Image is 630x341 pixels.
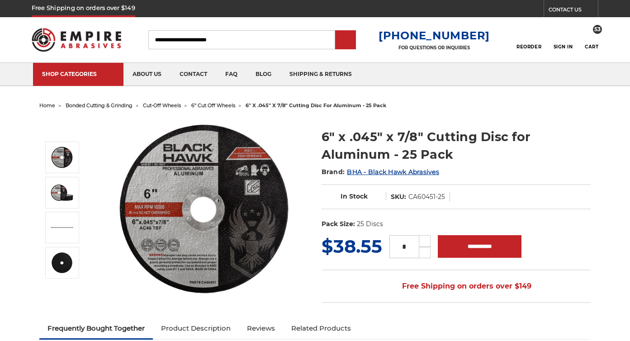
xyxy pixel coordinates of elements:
a: [PHONE_NUMBER] [379,29,490,42]
span: Brand: [322,168,345,176]
button: Previous [52,122,74,142]
dd: 25 Discs [357,219,383,229]
a: home [39,102,55,109]
span: 6" x .045" x 7/8" cutting disc for aluminum - 25 pack [246,102,386,109]
a: Related Products [283,318,359,338]
a: shipping & returns [280,63,361,86]
span: 53 [593,25,602,34]
button: Next [52,280,74,299]
a: 6" cut off wheels [191,102,235,109]
a: Reviews [239,318,283,338]
span: Reorder [516,44,541,50]
dt: SKU: [391,192,406,202]
a: Reorder [516,30,541,49]
a: Product Description [153,318,239,338]
div: SHOP CATEGORIES [42,71,114,77]
a: contact [171,63,216,86]
img: Heavy-duty 6-inch Black Hawk abrasive disc on a grinder, ideal for aluminum cutting tasks​​​​​​. [51,216,73,239]
h1: 6" x .045" x 7/8" Cutting Disc for Aluminum - 25 Pack [322,128,591,163]
a: 53 Cart [585,30,598,50]
img: 6 inch cut off wheel for aluminum [114,118,294,299]
a: CONTACT US [549,5,598,17]
a: blog [246,63,280,86]
span: $38.55 [322,235,382,257]
a: bonded cutting & grinding [66,102,133,109]
a: about us [123,63,171,86]
span: Sign In [554,44,573,50]
dt: Pack Size: [322,219,355,229]
p: FOR QUESTIONS OR INQUIRIES [379,45,490,51]
input: Submit [336,31,355,49]
a: faq [216,63,246,86]
a: Frequently Bought Together [39,318,153,338]
span: Free Shipping on orders over $149 [380,277,531,295]
dd: CA60451-25 [408,192,445,202]
img: 6 inch cut off wheel for aluminum [51,146,73,169]
img: back of 6 inch aluminum cutting wheel [51,251,73,274]
a: cut-off wheels [143,102,181,109]
a: BHA - Black Hawk Abrasives [347,168,439,176]
img: 6" aluminum cutting disc [51,181,73,204]
img: Empire Abrasives [32,22,121,57]
span: Cart [585,44,598,50]
span: In Stock [341,192,368,200]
